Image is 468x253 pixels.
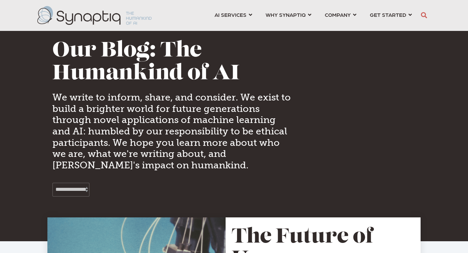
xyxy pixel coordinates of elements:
[37,6,152,25] img: synaptiq logo-2
[266,10,306,19] span: WHY SYNAPTIQ
[370,8,412,21] a: GET STARTED
[214,10,246,19] span: AI SERVICES
[370,10,406,19] span: GET STARTED
[208,3,419,28] nav: menu
[266,8,311,21] a: WHY SYNAPTIQ
[325,8,356,21] a: COMPANY
[214,8,252,21] a: AI SERVICES
[325,10,351,19] span: COMPANY
[52,40,291,86] h1: Our Blog: The Humankind of AI
[52,92,291,171] h4: We write to inform, share, and consider. We exist to build a brighter world for future generation...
